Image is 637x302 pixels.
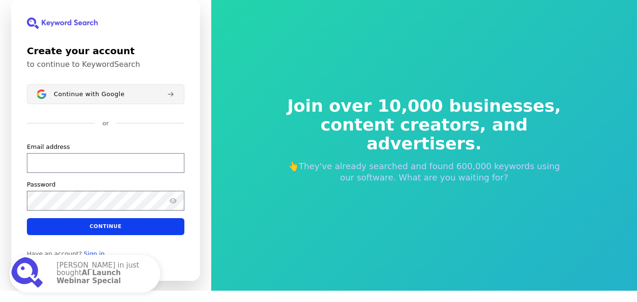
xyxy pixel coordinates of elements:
[27,142,70,151] label: Email address
[27,44,184,58] h1: Create your account
[102,119,108,128] p: or
[27,84,184,104] button: Sign in with GoogleContinue with Google
[84,250,105,257] a: Sign in
[54,90,124,98] span: Continue with Google
[27,250,82,257] span: Have an account?
[57,269,121,285] strong: AI Launch Webinar Special
[27,218,184,235] button: Continue
[281,97,568,115] span: Join over 10,000 businesses,
[27,17,98,29] img: KeywordSearch
[57,261,151,286] p: [PERSON_NAME] in just bought
[281,115,568,153] span: content creators, and advertisers.
[27,60,184,69] p: to continue to KeywordSearch
[27,180,56,188] label: Password
[11,257,45,291] img: AI Launch Webinar Special
[167,195,179,206] button: Show password
[37,90,46,99] img: Sign in with Google
[281,161,568,183] p: 👆They've already searched and found 600,000 keywords using our software. What are you waiting for?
